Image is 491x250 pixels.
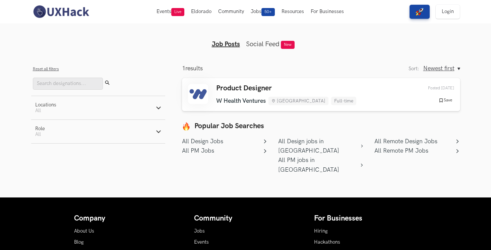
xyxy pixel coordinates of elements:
[182,122,190,131] img: fire.png
[74,228,94,234] a: About Us
[117,29,374,48] ul: Tabs Interface
[314,214,417,223] h4: For Businesses
[409,66,419,72] label: Sort:
[182,122,460,131] h1: Popular Job Searches
[35,102,56,108] div: Locations
[212,40,240,48] a: Job Posts
[423,65,454,72] span: Newest first
[182,137,267,146] a: All Design Jobs
[278,137,364,156] a: All Design jobs in [GEOGRAPHIC_DATA]
[416,8,424,16] img: rocket
[182,146,267,156] a: All PM Jobs
[171,8,184,16] span: Live
[314,239,340,245] a: Hackathons
[374,137,460,146] a: All Remote Design Jobs
[74,214,177,223] h4: Company
[216,84,356,93] h3: Product Designer
[35,108,41,113] span: All
[182,65,185,72] span: 1
[33,78,103,90] input: Search
[182,78,460,111] a: Product Designer W Health Ventures [GEOGRAPHIC_DATA] Full-time Posted [DATE] Save
[246,40,280,48] a: Social Feed
[194,228,205,234] a: Jobs
[281,41,295,49] span: New
[278,156,364,175] a: All PM jobs in [GEOGRAPHIC_DATA]
[331,97,356,105] li: Full-time
[182,65,203,72] p: results
[31,120,165,143] button: RoleAll
[194,239,209,245] a: Events
[31,5,91,19] img: UXHack-logo.png
[35,132,41,137] span: All
[423,65,460,72] button: Newest first, Sort:
[33,67,59,72] button: Reset all filters
[374,146,460,156] a: All Remote PM Jobs
[268,97,328,105] li: [GEOGRAPHIC_DATA]
[436,5,460,19] a: Login
[216,97,266,104] li: W Health Ventures
[31,96,165,119] button: LocationsAll
[261,8,275,16] span: 50+
[194,214,297,223] h4: Community
[74,239,84,245] a: Blog
[35,126,45,132] div: Role
[314,228,328,234] a: Hiring
[412,86,454,91] div: 28th Aug
[436,97,454,103] button: Save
